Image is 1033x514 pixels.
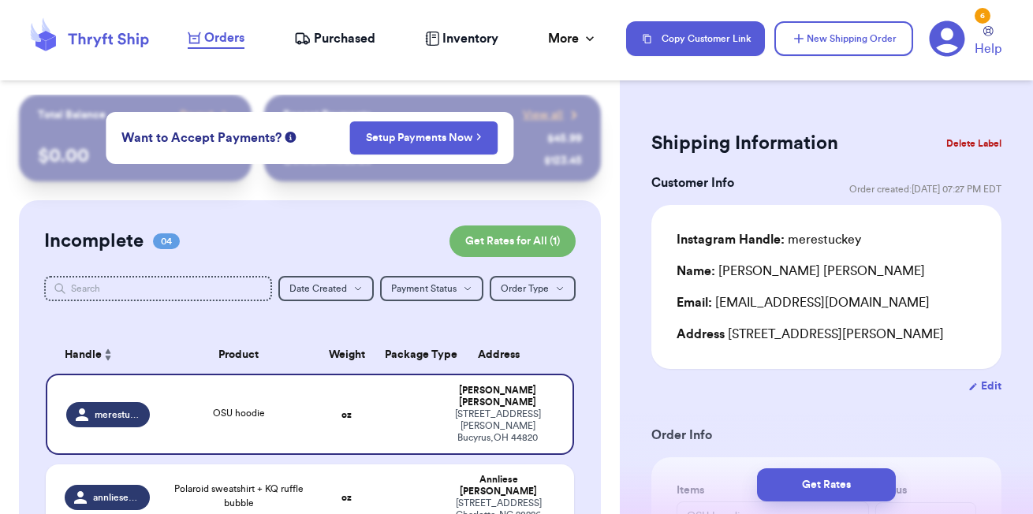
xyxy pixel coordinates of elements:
span: Help [975,39,1001,58]
span: Order Type [501,284,549,293]
p: Recent Payments [283,107,371,123]
button: Payment Status [380,276,483,301]
span: Want to Accept Payments? [121,128,282,147]
a: Help [975,26,1001,58]
span: Address [677,328,725,341]
div: $ 45.99 [547,131,582,147]
a: Purchased [294,29,375,48]
span: View all [523,107,563,123]
button: Get Rates for All (1) [449,225,576,257]
span: Name: [677,265,715,277]
span: Payment Status [391,284,457,293]
span: Purchased [314,29,375,48]
input: Search [44,276,273,301]
span: Inventory [442,29,498,48]
span: 04 [153,233,180,249]
h3: Order Info [651,426,1001,445]
th: Package Type [375,336,432,374]
th: Address [432,336,574,374]
th: Weight [319,336,375,374]
button: Date Created [278,276,374,301]
a: View all [523,107,582,123]
span: Email: [677,296,712,309]
div: [STREET_ADDRESS][PERSON_NAME] Bucyrus , OH 44820 [442,408,554,444]
div: $ 123.45 [544,153,582,169]
a: Setup Payments Now [366,130,482,146]
button: Setup Payments Now [349,121,498,155]
div: merestuckey [677,230,861,249]
span: OSU hoodie [213,408,265,418]
span: Orders [204,28,244,47]
span: Polaroid sweatshirt + KQ ruffle bubble [174,484,304,508]
span: Date Created [289,284,347,293]
div: [PERSON_NAME] [PERSON_NAME] [442,385,554,408]
button: Sort ascending [102,345,114,364]
div: 6 [975,8,990,24]
div: [PERSON_NAME] [PERSON_NAME] [677,262,925,281]
h3: Customer Info [651,173,734,192]
h2: Shipping Information [651,131,838,156]
strong: oz [341,493,352,502]
p: $ 0.00 [38,143,233,169]
p: Total Balance [38,107,106,123]
span: Payout [180,107,214,123]
div: [EMAIL_ADDRESS][DOMAIN_NAME] [677,293,976,312]
button: Delete Label [940,126,1008,161]
button: New Shipping Order [774,21,913,56]
button: Order Type [490,276,576,301]
h2: Incomplete [44,229,144,254]
a: 6 [929,20,965,57]
div: More [548,29,598,48]
div: [STREET_ADDRESS][PERSON_NAME] [677,325,976,344]
span: annlieseathome [93,491,140,504]
span: Instagram Handle: [677,233,785,246]
th: Product [159,336,319,374]
strong: oz [341,410,352,419]
span: merestuckey [95,408,140,421]
span: Order created: [DATE] 07:27 PM EDT [849,183,1001,196]
span: Handle [65,347,102,363]
button: Edit [968,378,1001,394]
a: Inventory [425,29,498,48]
button: Get Rates [757,468,896,501]
a: Orders [188,28,244,49]
button: Copy Customer Link [626,21,765,56]
a: Payout [180,107,233,123]
div: Annliese [PERSON_NAME] [442,474,555,497]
